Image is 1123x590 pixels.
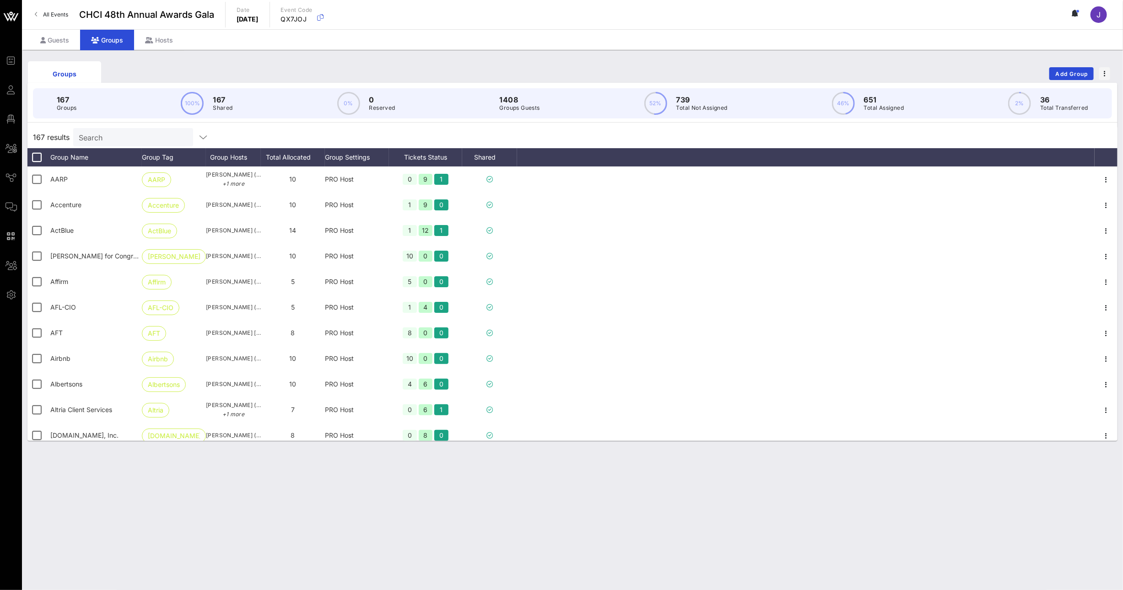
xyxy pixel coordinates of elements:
[50,303,76,311] span: AFL-CIO
[50,380,82,388] span: Albertsons
[434,199,448,210] div: 0
[206,226,261,235] span: [PERSON_NAME] ([EMAIL_ADDRESS][DOMAIN_NAME])
[261,148,325,166] div: Total Allocated
[80,30,134,50] div: Groups
[148,352,168,366] span: Airbnb
[148,327,160,340] span: AFT
[325,269,389,295] div: PRO Host
[290,226,297,234] span: 14
[403,225,417,236] div: 1
[325,397,389,423] div: PRO Host
[291,329,295,337] span: 8
[50,329,63,337] span: AFT
[325,192,389,218] div: PRO Host
[50,252,143,260] span: Adriano Espaillat for Congress
[206,328,261,338] span: [PERSON_NAME] [PERSON_NAME] ([EMAIL_ADDRESS][DOMAIN_NAME])
[419,199,433,210] div: 9
[325,166,389,192] div: PRO Host
[325,346,389,371] div: PRO Host
[237,15,259,24] p: [DATE]
[419,174,433,185] div: 9
[403,353,417,364] div: 10
[206,401,261,419] span: [PERSON_NAME] ([PERSON_NAME][EMAIL_ADDRESS][PERSON_NAME][DOMAIN_NAME])
[325,148,389,166] div: Group Settings
[206,170,261,188] span: [PERSON_NAME] ([EMAIL_ADDRESS][DOMAIN_NAME])
[50,278,68,285] span: Affirm
[50,201,81,209] span: Accenture
[434,430,448,441] div: 0
[369,103,395,113] p: Reserved
[148,250,200,263] span: [PERSON_NAME]…
[419,251,433,262] div: 0
[50,431,119,439] span: Amazon.com, Inc.
[206,354,261,363] span: [PERSON_NAME] ([EMAIL_ADDRESS][PERSON_NAME][DOMAIN_NAME])
[43,11,68,18] span: All Events
[291,278,295,285] span: 5
[403,251,417,262] div: 10
[1040,103,1088,113] p: Total Transferred
[206,252,261,261] span: [PERSON_NAME] ([PERSON_NAME][EMAIL_ADDRESS][DOMAIN_NAME])
[864,103,904,113] p: Total Assigned
[142,148,206,166] div: Group Tag
[291,431,295,439] span: 8
[325,295,389,320] div: PRO Host
[148,173,165,187] span: AARP
[290,380,297,388] span: 10
[389,148,462,166] div: Tickets Status
[1097,10,1101,19] span: J
[419,302,433,313] div: 4
[57,94,76,105] p: 167
[206,277,261,286] span: [PERSON_NAME] ([PERSON_NAME][EMAIL_ADDRESS][PERSON_NAME][DOMAIN_NAME])
[325,218,389,243] div: PRO Host
[206,179,261,188] p: +1 more
[281,15,313,24] p: QX7JOJ
[148,378,180,392] span: Albertsons
[206,380,261,389] span: [PERSON_NAME] ([EMAIL_ADDRESS][PERSON_NAME][DOMAIN_NAME])
[291,406,295,413] span: 7
[676,94,728,105] p: 739
[325,423,389,448] div: PRO Host
[57,103,76,113] p: Groups
[206,303,261,312] span: [PERSON_NAME] ([EMAIL_ADDRESS][DOMAIN_NAME])
[434,251,448,262] div: 0
[290,252,297,260] span: 10
[419,225,433,236] div: 12
[434,225,448,236] div: 1
[50,175,68,183] span: AARP
[237,5,259,15] p: Date
[403,276,417,287] div: 5
[403,379,417,390] div: 4
[434,302,448,313] div: 0
[500,94,540,105] p: 1408
[403,302,417,313] div: 1
[403,430,417,441] div: 0
[325,371,389,397] div: PRO Host
[50,226,74,234] span: ActBlue
[434,404,448,415] div: 1
[148,198,179,212] span: Accenture
[500,103,540,113] p: Groups Guests
[79,8,214,21] span: CHCI 48th Annual Awards Gala
[419,327,433,338] div: 0
[213,94,232,105] p: 167
[419,404,433,415] div: 6
[29,7,74,22] a: All Events
[50,406,112,413] span: Altria Client Services
[1055,70,1088,77] span: Add Group
[434,353,448,364] div: 0
[403,199,417,210] div: 1
[50,148,142,166] div: Group Name
[1049,67,1094,80] button: Add Group
[434,174,448,185] div: 1
[864,94,904,105] p: 651
[148,224,171,238] span: ActBlue
[148,429,200,443] span: [DOMAIN_NAME], Inc.
[462,148,517,166] div: Shared
[290,354,297,362] span: 10
[419,430,433,441] div: 8
[419,379,433,390] div: 6
[29,30,80,50] div: Guests
[419,353,433,364] div: 0
[148,403,163,417] span: Altria
[206,148,261,166] div: Group Hosts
